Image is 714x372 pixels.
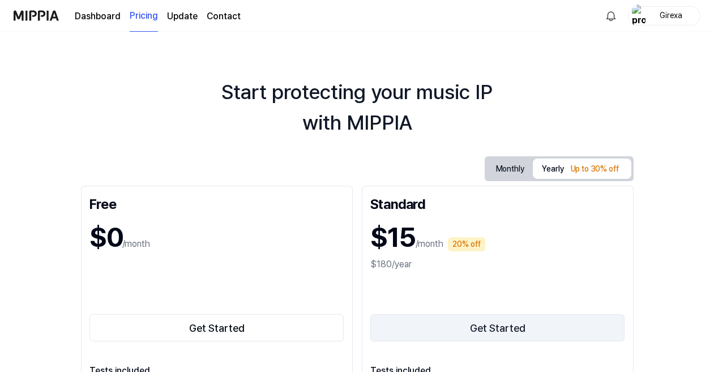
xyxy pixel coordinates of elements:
[89,194,344,212] div: Free
[604,9,618,23] img: 알림
[89,217,122,258] h1: $0
[370,314,625,341] button: Get Started
[89,314,344,341] button: Get Started
[167,10,198,23] a: Update
[122,237,150,251] p: /month
[567,161,622,178] div: Up to 30% off
[649,9,693,22] div: Girexa
[533,159,631,179] button: Yearly
[370,258,625,271] div: $180/year
[632,5,645,27] img: profile
[370,217,416,258] h1: $15
[370,312,625,344] a: Get Started
[89,312,344,344] a: Get Started
[448,237,485,251] div: 20% off
[628,6,700,25] button: profileGirexa
[207,10,241,23] a: Contact
[370,194,625,212] div: Standard
[130,1,158,32] a: Pricing
[75,10,121,23] a: Dashboard
[416,237,443,251] p: /month
[487,159,533,179] button: Monthly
